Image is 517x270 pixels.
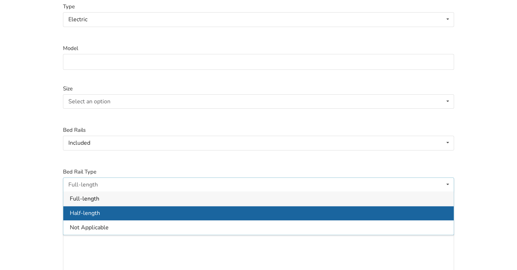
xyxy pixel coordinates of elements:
[63,44,454,53] label: Model
[70,224,109,231] span: Not Applicable
[68,99,110,104] div: Select an option
[70,195,99,203] span: Full-length
[63,168,454,176] label: Bed Rail Type
[63,3,454,11] label: Type
[68,17,87,22] div: Electric
[68,140,90,146] div: Included
[68,182,98,188] div: Full-length
[70,209,100,217] span: Half-length
[63,126,454,134] label: Bed Rails
[63,85,454,93] label: Size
